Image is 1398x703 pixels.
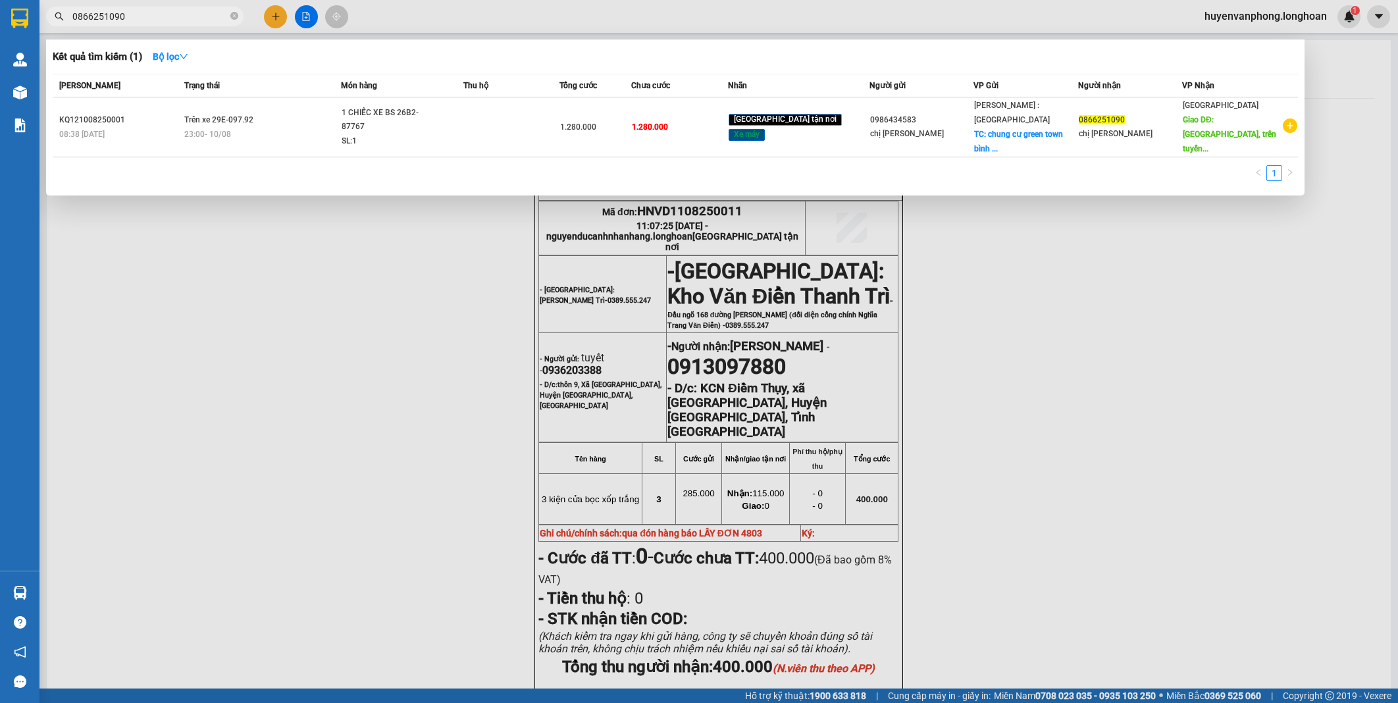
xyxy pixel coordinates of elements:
[341,81,377,90] span: Món hàng
[153,51,188,62] strong: Bộ lọc
[974,130,1063,153] span: TC: chung cư green town bình ...
[142,46,199,67] button: Bộ lọcdown
[1267,166,1281,180] a: 1
[1286,169,1294,176] span: right
[870,127,973,141] div: chị [PERSON_NAME]
[13,53,27,66] img: warehouse-icon
[1079,115,1125,124] span: 0866251090
[973,81,998,90] span: VP Gửi
[632,122,668,132] span: 1.280.000
[1183,115,1276,153] span: Giao DĐ: [GEOGRAPHIC_DATA], trên tuyến...
[1282,165,1298,181] li: Next Page
[13,118,27,132] img: solution-icon
[1282,165,1298,181] button: right
[974,101,1050,124] span: [PERSON_NAME] : [GEOGRAPHIC_DATA]
[342,106,440,134] div: 1 CHIẾC XE BS 26B2-87767
[55,12,64,21] span: search
[1183,101,1258,110] span: [GEOGRAPHIC_DATA]
[59,113,180,127] div: KQ121008250001
[184,130,231,139] span: 23:00 - 10/08
[869,81,906,90] span: Người gửi
[1251,165,1266,181] button: left
[729,129,765,141] span: Xe máy
[14,616,26,629] span: question-circle
[1251,165,1266,181] li: Previous Page
[184,115,253,124] span: Trên xe 29E-097.92
[1182,81,1214,90] span: VP Nhận
[14,675,26,688] span: message
[1255,169,1262,176] span: left
[230,11,238,23] span: close-circle
[1078,81,1121,90] span: Người nhận
[53,50,142,64] h3: Kết quả tìm kiếm ( 1 )
[11,9,28,28] img: logo-vxr
[1283,118,1297,133] span: plus-circle
[13,86,27,99] img: warehouse-icon
[59,81,120,90] span: [PERSON_NAME]
[729,114,842,126] span: [GEOGRAPHIC_DATA] tận nơi
[59,130,105,139] span: 08:38 [DATE]
[463,81,488,90] span: Thu hộ
[631,81,670,90] span: Chưa cước
[870,113,973,127] div: 0986434583
[72,9,228,24] input: Tìm tên, số ĐT hoặc mã đơn
[14,646,26,658] span: notification
[230,12,238,20] span: close-circle
[728,81,747,90] span: Nhãn
[559,81,597,90] span: Tổng cước
[342,134,440,149] div: SL: 1
[1079,127,1181,141] div: chị [PERSON_NAME]
[13,586,27,600] img: warehouse-icon
[184,81,220,90] span: Trạng thái
[179,52,188,61] span: down
[560,122,596,132] span: 1.280.000
[1266,165,1282,181] li: 1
